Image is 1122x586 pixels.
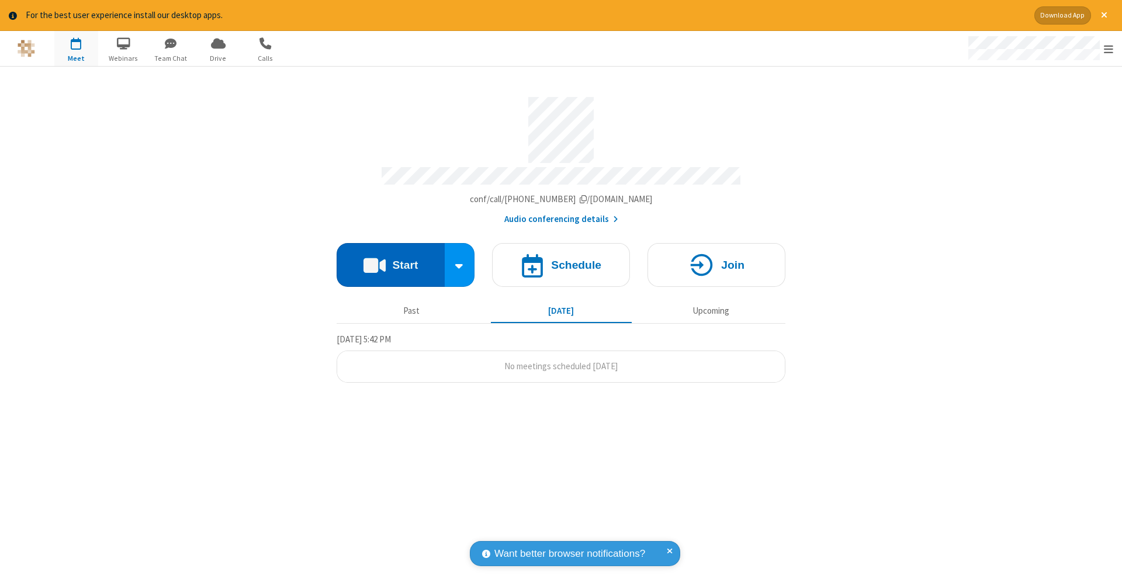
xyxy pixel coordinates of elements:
button: Start [337,243,445,287]
button: Past [341,300,482,323]
h4: Join [721,259,744,271]
button: [DATE] [491,300,632,323]
button: Close alert [1095,6,1113,25]
h4: Schedule [551,259,601,271]
span: Drive [196,53,240,64]
button: Schedule [492,243,630,287]
button: Copy my meeting room linkCopy my meeting room link [470,193,653,206]
span: Team Chat [149,53,193,64]
div: Start conference options [445,243,475,287]
section: Today's Meetings [337,332,785,383]
button: Download App [1034,6,1091,25]
span: Meet [54,53,98,64]
button: Logo [4,31,48,66]
span: No meetings scheduled [DATE] [504,360,618,372]
button: Audio conferencing details [504,213,618,226]
span: Want better browser notifications? [494,546,645,561]
span: [DATE] 5:42 PM [337,334,391,345]
h4: Start [392,259,418,271]
span: Webinars [102,53,146,64]
button: Join [647,243,785,287]
section: Account details [337,88,785,226]
img: QA Selenium DO NOT DELETE OR CHANGE [18,40,35,57]
span: Copy my meeting room link [470,193,653,204]
button: Upcoming [640,300,781,323]
span: Calls [244,53,288,64]
div: For the best user experience install our desktop apps. [26,9,1026,22]
div: Open menu [957,31,1122,66]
